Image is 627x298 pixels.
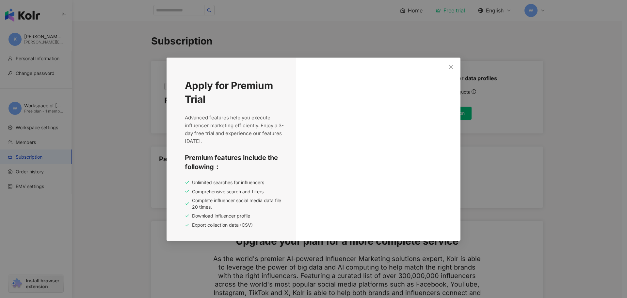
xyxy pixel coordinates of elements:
[185,188,284,195] div: Comprehensive search and filters
[185,197,284,210] div: Complete influencer social media data file 20 times.
[185,221,284,228] div: Export collection data (CSV)
[185,213,284,219] div: Download influencer profile
[185,114,284,145] span: Advanced features help you execute influencer marketing efficiently. Enjoy a 3-day free trial and...
[185,179,284,186] div: Unlimited searches for influencers
[185,79,284,106] span: Apply for Premium Trial
[444,60,458,73] button: Close
[185,153,284,171] span: Premium features include the following：
[448,64,454,69] span: close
